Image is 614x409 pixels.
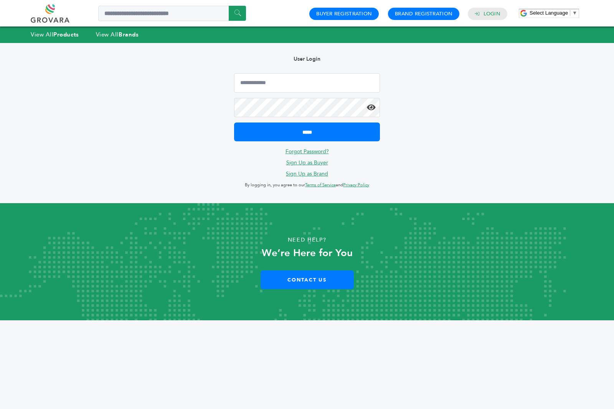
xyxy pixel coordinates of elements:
[530,10,577,16] a: Select Language​
[572,10,577,16] span: ▼
[484,10,500,17] a: Login
[98,6,246,21] input: Search a product or brand...
[294,55,320,63] b: User Login
[31,31,79,38] a: View AllProducts
[234,180,380,190] p: By logging in, you agree to our and
[343,182,369,188] a: Privacy Policy
[262,246,353,260] strong: We’re Here for You
[53,31,79,38] strong: Products
[96,31,139,38] a: View AllBrands
[395,10,452,17] a: Brand Registration
[119,31,139,38] strong: Brands
[234,98,380,117] input: Password
[234,73,380,93] input: Email Address
[286,170,328,177] a: Sign Up as Brand
[530,10,568,16] span: Select Language
[31,234,583,246] p: Need Help?
[286,159,328,166] a: Sign Up as Buyer
[261,270,354,289] a: Contact Us
[286,148,329,155] a: Forgot Password?
[305,182,336,188] a: Terms of Service
[316,10,372,17] a: Buyer Registration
